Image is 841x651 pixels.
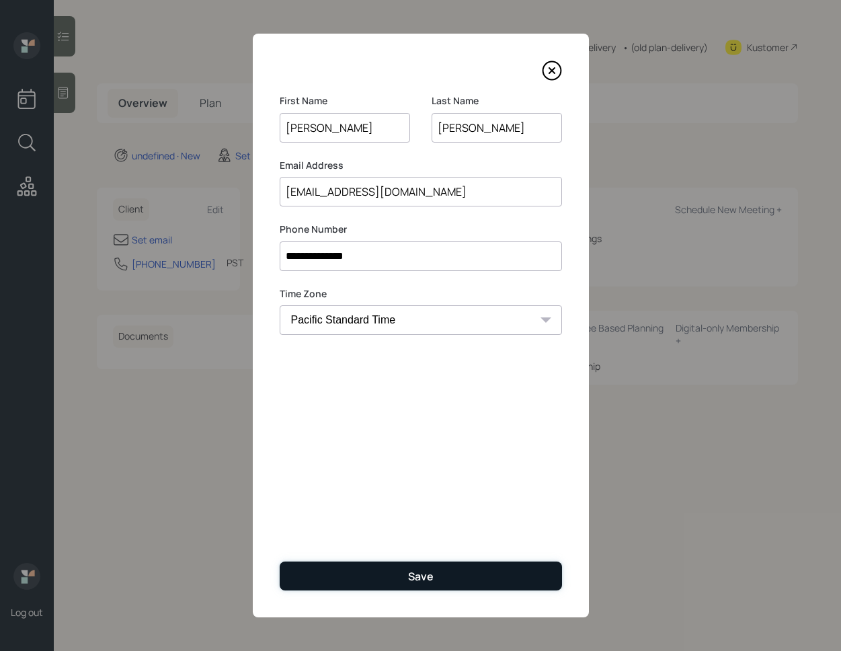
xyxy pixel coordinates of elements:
label: Time Zone [280,287,562,301]
label: Phone Number [280,223,562,236]
button: Save [280,562,562,590]
label: Email Address [280,159,562,172]
label: First Name [280,94,410,108]
label: Last Name [432,94,562,108]
div: Save [408,569,434,584]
